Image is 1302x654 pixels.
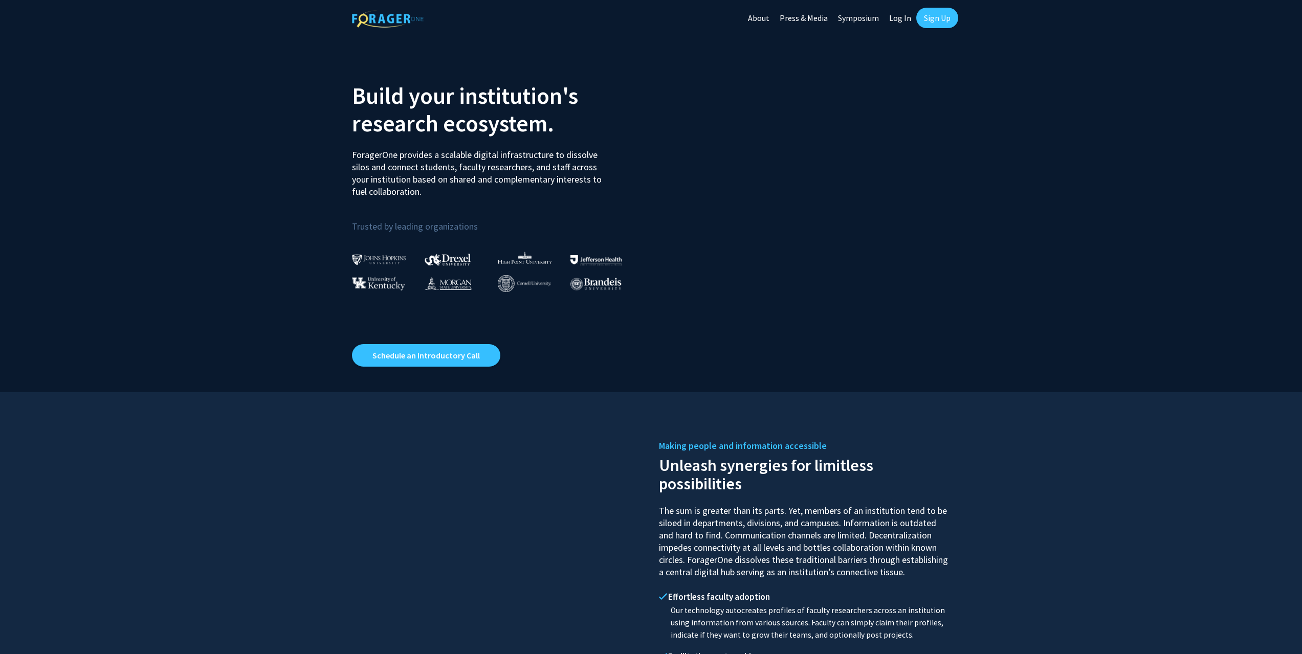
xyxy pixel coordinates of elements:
p: Trusted by leading organizations [352,206,644,234]
img: Johns Hopkins University [352,254,406,265]
h2: Unleash synergies for limitless possibilities [659,454,951,493]
p: ForagerOne provides a scalable digital infrastructure to dissolve silos and connect students, fac... [352,141,609,198]
p: The sum is greater than its parts. Yet, members of an institution tend to be siloed in department... [659,495,951,578]
h4: Effortless faculty adoption [659,592,951,602]
img: University of Kentucky [352,277,405,290]
a: Sign Up [916,8,958,28]
img: Cornell University [498,275,551,292]
img: Brandeis University [570,278,622,290]
img: Thomas Jefferson University [570,255,622,265]
p: Our technology autocreates profiles of faculty researchers across an institution using informatio... [659,604,951,641]
h2: Build your institution's research ecosystem. [352,82,644,137]
h5: Making people and information accessible [659,438,951,454]
img: ForagerOne Logo [352,10,424,28]
img: High Point University [498,252,552,264]
a: Opens in a new tab [352,344,500,367]
img: Morgan State University [425,277,472,290]
img: Drexel University [425,254,471,265]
